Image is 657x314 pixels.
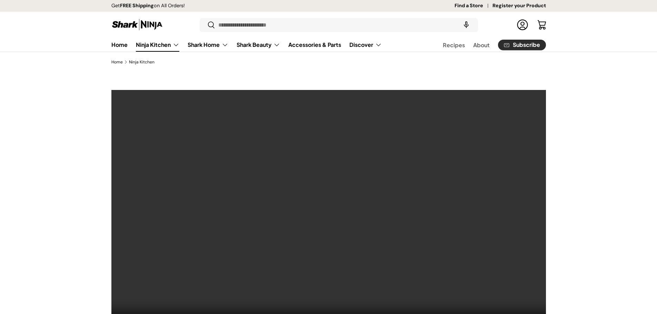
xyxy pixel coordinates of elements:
[473,38,490,52] a: About
[111,38,128,51] a: Home
[129,60,155,64] a: Ninja Kitchen
[426,38,546,52] nav: Secondary
[349,38,382,52] a: Discover
[443,38,465,52] a: Recipes
[111,2,185,10] p: Get on All Orders!
[111,18,163,31] img: Shark Ninja Philippines
[498,40,546,50] a: Subscribe
[492,2,546,10] a: Register your Product
[455,17,477,32] speech-search-button: Search by voice
[345,38,386,52] summary: Discover
[232,38,284,52] summary: Shark Beauty
[183,38,232,52] summary: Shark Home
[288,38,341,51] a: Accessories & Parts
[188,38,228,52] a: Shark Home
[513,42,540,48] span: Subscribe
[111,59,546,65] nav: Breadcrumbs
[136,38,179,52] a: Ninja Kitchen
[455,2,492,10] a: Find a Store
[132,38,183,52] summary: Ninja Kitchen
[111,60,123,64] a: Home
[120,2,154,9] strong: FREE Shipping
[111,38,382,52] nav: Primary
[237,38,280,52] a: Shark Beauty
